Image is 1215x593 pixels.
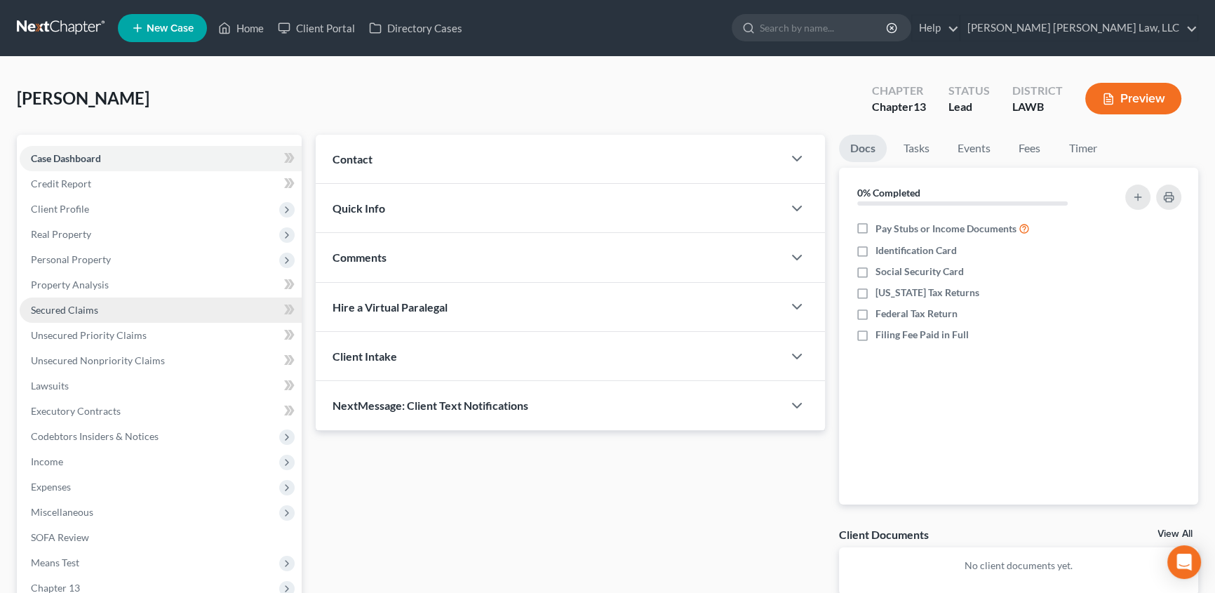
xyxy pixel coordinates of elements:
div: Lead [948,99,990,115]
a: Tasks [892,135,941,162]
span: Miscellaneous [31,506,93,518]
div: Status [948,83,990,99]
a: [PERSON_NAME] [PERSON_NAME] Law, LLC [960,15,1197,41]
span: Identification Card [875,244,957,258]
div: Client Documents [839,527,929,542]
div: Open Intercom Messenger [1167,545,1201,579]
div: Chapter [872,83,926,99]
span: New Case [147,23,194,34]
a: Credit Report [20,171,302,196]
a: View All [1157,529,1193,539]
span: Contact [333,152,372,166]
span: Federal Tax Return [875,307,958,321]
span: SOFA Review [31,531,89,543]
span: Comments [333,251,387,264]
a: Events [946,135,1002,162]
span: [US_STATE] Tax Returns [875,286,979,300]
span: Codebtors Insiders & Notices [31,430,159,442]
span: Hire a Virtual Paralegal [333,300,448,314]
a: SOFA Review [20,525,302,550]
span: Filing Fee Paid in Full [875,328,969,342]
span: Client Profile [31,203,89,215]
span: Unsecured Priority Claims [31,329,147,341]
span: Quick Info [333,201,385,215]
span: Social Security Card [875,265,964,279]
span: Unsecured Nonpriority Claims [31,354,165,366]
a: Fees [1007,135,1052,162]
span: Expenses [31,481,71,493]
a: Docs [839,135,887,162]
strong: 0% Completed [857,187,920,199]
a: Help [912,15,959,41]
span: 13 [913,100,926,113]
a: Timer [1058,135,1108,162]
span: Executory Contracts [31,405,121,417]
span: Pay Stubs or Income Documents [875,222,1016,236]
span: Case Dashboard [31,152,101,164]
a: Secured Claims [20,298,302,323]
span: Means Test [31,557,79,568]
a: Client Portal [271,15,362,41]
span: Client Intake [333,349,397,363]
span: [PERSON_NAME] [17,88,149,108]
button: Preview [1085,83,1181,114]
a: Property Analysis [20,272,302,298]
input: Search by name... [760,15,888,41]
span: NextMessage: Client Text Notifications [333,399,528,412]
a: Unsecured Nonpriority Claims [20,348,302,373]
a: Case Dashboard [20,146,302,171]
div: LAWB [1012,99,1063,115]
span: Lawsuits [31,380,69,392]
span: Credit Report [31,178,91,189]
a: Home [211,15,271,41]
div: Chapter [872,99,926,115]
div: District [1012,83,1063,99]
a: Executory Contracts [20,399,302,424]
span: Secured Claims [31,304,98,316]
span: Income [31,455,63,467]
span: Personal Property [31,253,111,265]
a: Unsecured Priority Claims [20,323,302,348]
span: Real Property [31,228,91,240]
p: No client documents yet. [850,559,1188,573]
a: Lawsuits [20,373,302,399]
span: Property Analysis [31,279,109,291]
a: Directory Cases [362,15,469,41]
